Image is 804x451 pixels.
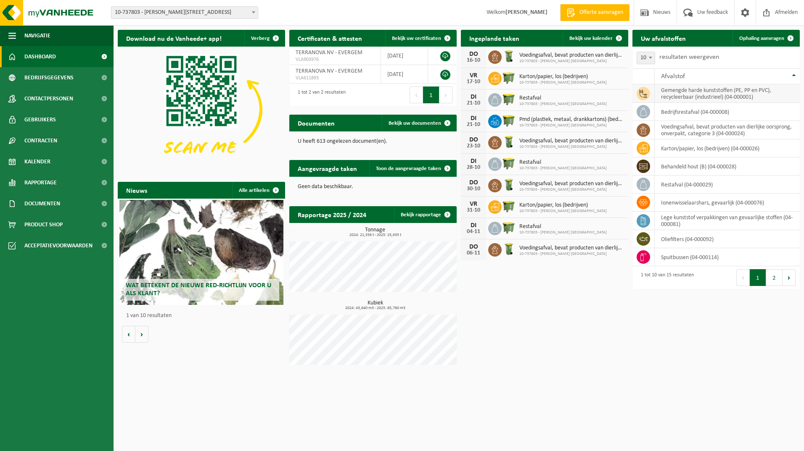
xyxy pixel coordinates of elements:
h2: Download nu de Vanheede+ app! [118,30,230,46]
span: Ophaling aanvragen [739,36,784,41]
button: 2 [766,269,783,286]
span: 10-737803 - [PERSON_NAME] [GEOGRAPHIC_DATA] [519,166,607,171]
span: Contracten [24,130,57,151]
td: oliefilters (04-000092) [655,230,800,248]
a: Bekijk uw certificaten [385,30,456,47]
span: 10-737803 - TERRANOVA NV - 9940 EVERGEM, GIPSWEG 6 [111,6,258,19]
span: 10-737803 - TERRANOVA NV - 9940 EVERGEM, GIPSWEG 6 [111,7,258,18]
button: Previous [410,87,423,103]
img: WB-0140-HPE-GN-50 [502,242,516,256]
div: DI [465,94,482,100]
div: 21-10 [465,100,482,106]
span: Contactpersonen [24,88,73,109]
div: DO [465,244,482,250]
a: Offerte aanvragen [560,4,629,21]
h3: Kubiek [294,300,457,310]
img: WB-0140-HPE-GN-50 [502,135,516,149]
div: 1 tot 10 van 15 resultaten [637,268,694,287]
h2: Ingeplande taken [461,30,528,46]
h2: Aangevraagde taken [289,160,365,176]
span: 10 [637,52,655,64]
label: resultaten weergeven [659,54,719,60]
img: WB-1100-HPE-GN-50 [502,113,516,128]
span: 10-737803 - [PERSON_NAME] [GEOGRAPHIC_DATA] [519,80,607,85]
span: Afvalstof [661,73,685,80]
p: 1 van 10 resultaten [126,313,281,319]
div: 17-10 [465,79,482,85]
p: Geen data beschikbaar. [298,184,448,190]
span: Bekijk uw documenten [389,121,441,126]
td: voedingsafval, bevat producten van dierlijke oorsprong, onverpakt, categorie 3 (04-000024) [655,121,800,139]
span: VLA903976 [296,56,374,63]
span: Karton/papier, los (bedrijven) [519,202,607,209]
span: 10-737803 - [PERSON_NAME] [GEOGRAPHIC_DATA] [519,230,607,235]
td: gemengde harde kunststoffen (PE, PP en PVC), recycleerbaar (industrieel) (04-000001) [655,84,800,103]
span: TERRANOVA NV - EVERGEM [296,50,362,56]
div: 04-11 [465,229,482,235]
h2: Documenten [289,115,343,131]
td: spuitbussen (04-000114) [655,248,800,266]
div: 31-10 [465,207,482,213]
span: Voedingsafval, bevat producten van dierlijke oorsprong, onverpakt, categorie 3 [519,181,624,187]
span: Offerte aanvragen [577,8,625,17]
td: ionenwisselaarshars, gevaarlijk (04-000076) [655,194,800,212]
div: 06-11 [465,250,482,256]
a: Toon de aangevraagde taken [369,160,456,177]
button: Vorige [122,326,135,343]
span: Restafval [519,95,607,102]
div: 1 tot 2 van 2 resultaten [294,86,346,104]
span: Gebruikers [24,109,56,130]
img: WB-1100-HPE-GN-50 [502,71,516,85]
span: TERRANOVA NV - EVERGEM [296,68,362,74]
span: Voedingsafval, bevat producten van dierlijke oorsprong, onverpakt, categorie 3 [519,138,624,144]
div: DI [465,158,482,165]
td: karton/papier, los (bedrijven) (04-000026) [655,139,800,157]
h2: Uw afvalstoffen [632,30,694,46]
td: restafval (04-000029) [655,176,800,194]
span: 10-737803 - [PERSON_NAME] [GEOGRAPHIC_DATA] [519,123,624,128]
span: Bekijk uw certificaten [392,36,441,41]
div: 30-10 [465,186,482,192]
img: WB-1100-HPE-GN-50 [502,220,516,235]
button: Previous [736,269,750,286]
button: Volgende [135,326,148,343]
span: Wat betekent de nieuwe RED-richtlijn voor u als klant? [126,282,271,297]
div: DO [465,179,482,186]
span: 10 [637,52,655,64]
h3: Tonnage [294,227,457,237]
div: DI [465,222,482,229]
span: 10-737803 - [PERSON_NAME] [GEOGRAPHIC_DATA] [519,187,624,192]
div: DO [465,51,482,58]
span: 10-737803 - [PERSON_NAME] [GEOGRAPHIC_DATA] [519,102,607,107]
img: WB-1100-HPE-GN-50 [502,199,516,213]
span: Dashboard [24,46,56,67]
td: bedrijfsrestafval (04-000008) [655,103,800,121]
span: Restafval [519,159,607,166]
div: 23-10 [465,143,482,149]
span: Bedrijfsgegevens [24,67,74,88]
td: behandeld hout (B) (04-000028) [655,157,800,176]
h2: Rapportage 2025 / 2024 [289,206,375,223]
h2: Nieuws [118,182,156,198]
span: Toon de aangevraagde taken [376,166,441,171]
span: Documenten [24,193,60,214]
span: 10-737803 - [PERSON_NAME] [GEOGRAPHIC_DATA] [519,252,624,257]
h2: Certificaten & attesten [289,30,370,46]
span: 10-737803 - [PERSON_NAME] [GEOGRAPHIC_DATA] [519,209,607,214]
span: Karton/papier, los (bedrijven) [519,73,607,80]
td: [DATE] [381,65,428,84]
span: 2024: 43,640 m3 - 2025: 85,760 m3 [294,306,457,310]
a: Alle artikelen [232,182,284,199]
span: Product Shop [24,214,63,235]
span: Rapportage [24,172,57,193]
div: 21-10 [465,122,482,128]
span: Kalender [24,151,50,172]
span: 10-737803 - [PERSON_NAME] [GEOGRAPHIC_DATA] [519,144,624,149]
button: Next [439,87,452,103]
button: 1 [750,269,766,286]
span: Verberg [251,36,270,41]
span: Voedingsafval, bevat producten van dierlijke oorsprong, onverpakt, categorie 3 [519,52,624,59]
img: WB-0140-HPE-GN-50 [502,49,516,63]
img: Download de VHEPlus App [118,47,285,172]
span: Bekijk uw kalender [569,36,613,41]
